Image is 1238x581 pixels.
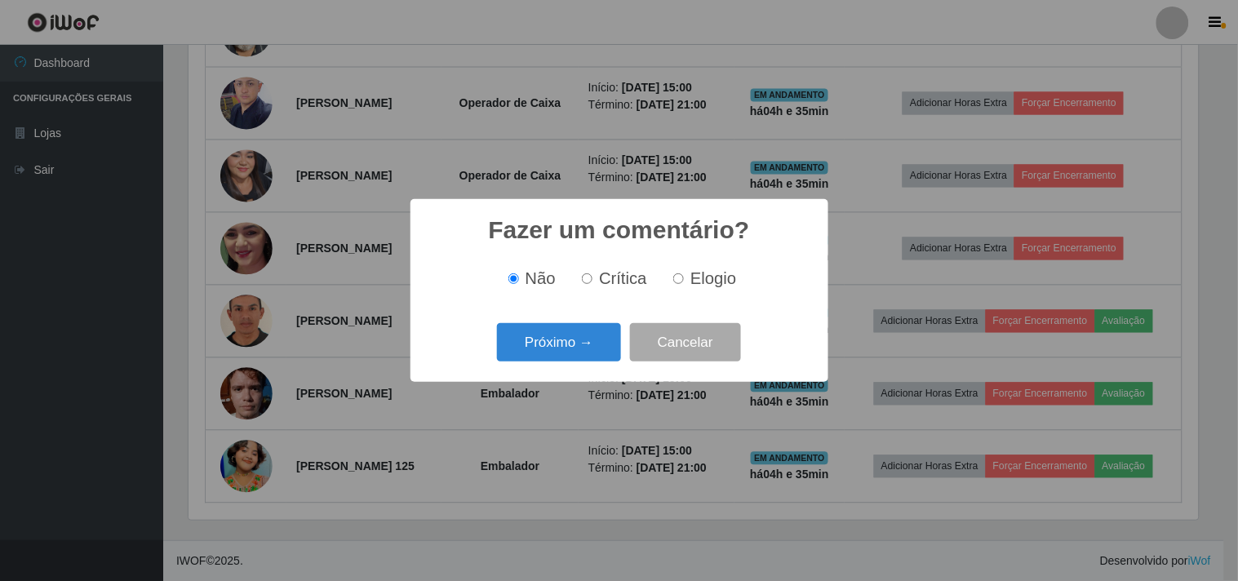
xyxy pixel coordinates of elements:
button: Cancelar [630,323,741,361]
input: Elogio [673,273,684,284]
span: Elogio [690,269,736,287]
span: Não [526,269,556,287]
h2: Fazer um comentário? [488,215,749,245]
input: Não [508,273,519,284]
span: Crítica [599,269,647,287]
button: Próximo → [497,323,621,361]
input: Crítica [582,273,592,284]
